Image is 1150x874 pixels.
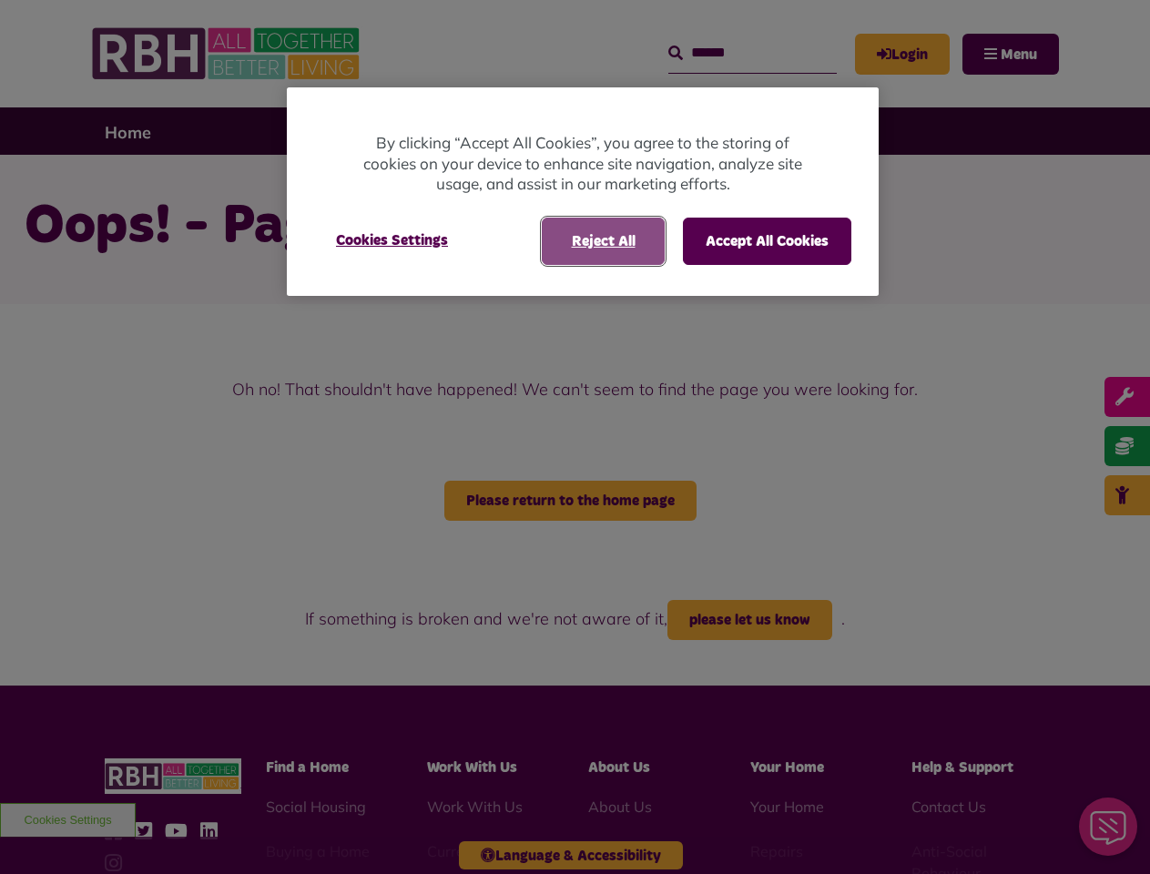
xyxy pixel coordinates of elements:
[360,133,806,195] p: By clicking “Accept All Cookies”, you agree to the storing of cookies on your device to enhance s...
[314,218,470,263] button: Cookies Settings
[11,5,69,64] div: Close Web Assistant
[683,218,851,265] button: Accept All Cookies
[287,87,879,296] div: Privacy
[287,87,879,296] div: Cookie banner
[542,218,665,265] button: Reject All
